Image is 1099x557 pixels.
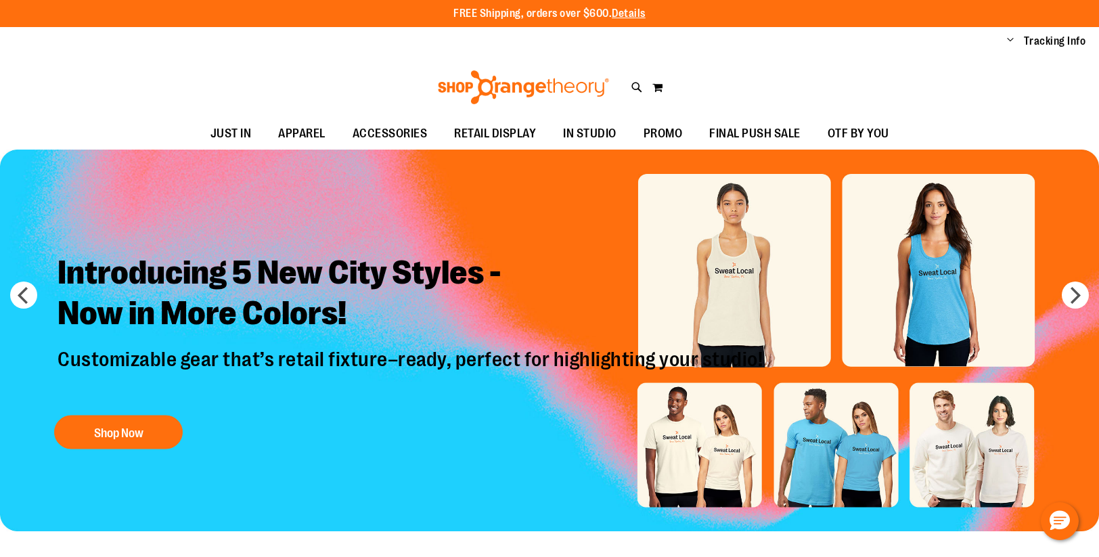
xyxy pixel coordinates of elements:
[814,118,903,150] a: OTF BY YOU
[1024,34,1086,49] a: Tracking Info
[278,118,326,149] span: APPAREL
[549,118,630,150] a: IN STUDIO
[1062,282,1089,309] button: next
[10,282,37,309] button: prev
[339,118,441,150] a: ACCESSORIES
[612,7,646,20] a: Details
[47,242,776,347] h2: Introducing 5 New City Styles - Now in More Colors!
[197,118,265,150] a: JUST IN
[47,242,776,456] a: Introducing 5 New City Styles -Now in More Colors! Customizable gear that’s retail fixture–ready,...
[453,6,646,22] p: FREE Shipping, orders over $600.
[436,70,611,104] img: Shop Orangetheory
[441,118,549,150] a: RETAIL DISPLAY
[1007,35,1014,48] button: Account menu
[644,118,683,149] span: PROMO
[828,118,889,149] span: OTF BY YOU
[210,118,252,149] span: JUST IN
[265,118,339,150] a: APPAREL
[630,118,696,150] a: PROMO
[353,118,428,149] span: ACCESSORIES
[54,416,183,449] button: Shop Now
[1041,502,1079,540] button: Hello, have a question? Let’s chat.
[709,118,801,149] span: FINAL PUSH SALE
[563,118,616,149] span: IN STUDIO
[47,347,776,402] p: Customizable gear that’s retail fixture–ready, perfect for highlighting your studio!
[454,118,536,149] span: RETAIL DISPLAY
[696,118,814,150] a: FINAL PUSH SALE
